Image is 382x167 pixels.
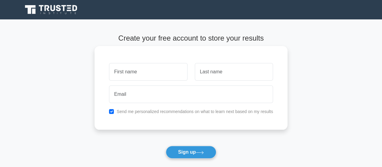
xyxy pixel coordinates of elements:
[109,63,187,81] input: First name
[117,109,273,114] label: Send me personalized recommendations on what to learn next based on my results
[95,34,287,43] h4: Create your free account to store your results
[195,63,273,81] input: Last name
[166,146,217,159] button: Sign up
[109,85,273,103] input: Email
